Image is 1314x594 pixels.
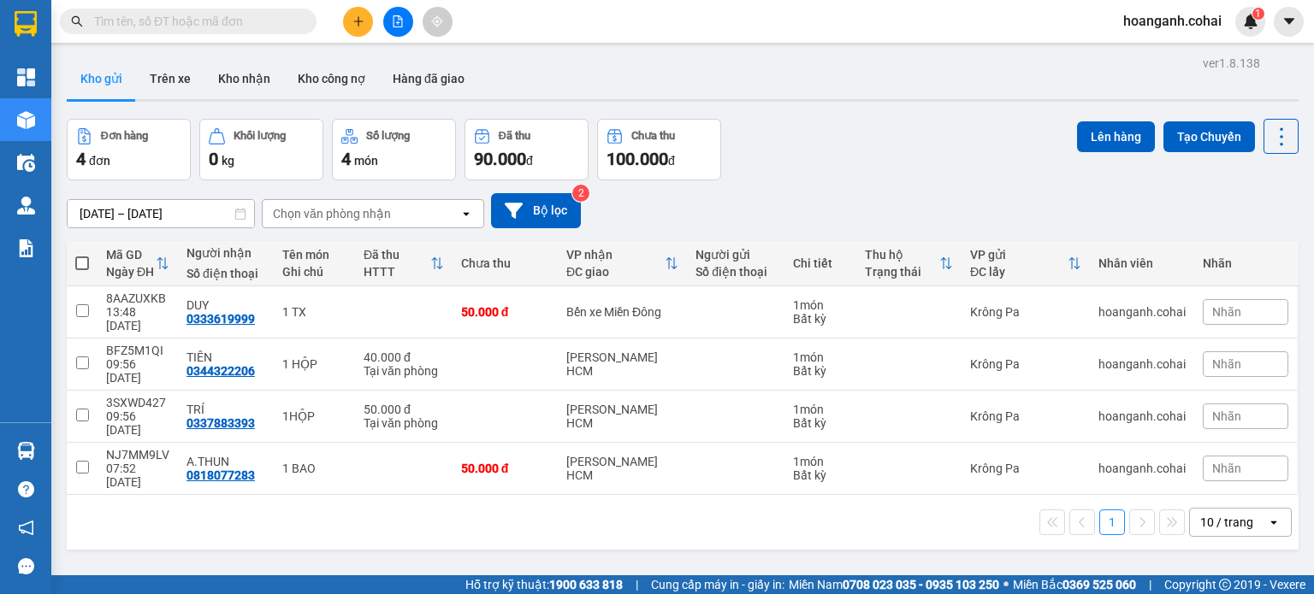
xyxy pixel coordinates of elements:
[18,481,34,497] span: question-circle
[465,119,589,180] button: Đã thu90.000đ
[364,265,430,279] div: HTTT
[222,154,234,168] span: kg
[566,403,678,430] div: [PERSON_NAME] HCM
[1267,515,1281,529] svg: open
[793,298,848,312] div: 1 món
[354,154,378,168] span: món
[1110,10,1235,32] span: hoanganh.cohai
[491,193,581,228] button: Bộ lọc
[17,442,35,460] img: warehouse-icon
[1243,14,1258,29] img: icon-new-feature
[98,241,178,286] th: Toggle SortBy
[793,350,848,364] div: 1 món
[17,197,35,215] img: warehouse-icon
[1212,409,1241,423] span: Nhãn
[67,119,191,180] button: Đơn hàng4đơn
[1163,121,1255,152] button: Tạo Chuyến
[392,15,404,27] span: file-add
[1203,54,1260,73] div: ver 1.8.138
[789,575,999,594] span: Miền Nam
[856,241,962,286] th: Toggle SortBy
[364,350,444,364] div: 40.000 đ
[71,15,83,27] span: search
[18,520,34,536] span: notification
[186,298,265,312] div: DUY
[1099,509,1125,535] button: 1
[68,200,254,227] input: Select a date range.
[1255,8,1261,20] span: 1
[383,7,413,37] button: file-add
[106,265,156,279] div: Ngày ĐH
[549,578,623,591] strong: 1900 633 818
[106,248,156,262] div: Mã GD
[186,403,265,416] div: TRÍ
[865,248,939,262] div: Thu hộ
[962,241,1090,286] th: Toggle SortBy
[332,119,456,180] button: Số lượng4món
[499,130,530,142] div: Đã thu
[461,256,549,270] div: Chưa thu
[1212,357,1241,371] span: Nhãn
[970,357,1081,371] div: Krông Pa
[607,149,668,169] span: 100.000
[526,154,533,168] span: đ
[364,248,430,262] div: Đã thu
[106,291,169,305] div: 8AAZUXKB
[970,462,1081,475] div: Krông Pa
[695,248,776,262] div: Người gửi
[186,267,265,280] div: Số điện thoại
[970,265,1068,279] div: ĐC lấy
[364,416,444,430] div: Tại văn phòng
[106,344,169,357] div: BFZ5M1QI
[668,154,675,168] span: đ
[793,256,848,270] div: Chi tiết
[186,350,265,364] div: TIÊN
[865,265,939,279] div: Trạng thái
[89,154,110,168] span: đơn
[106,357,169,385] div: 09:56 [DATE]
[566,350,678,378] div: [PERSON_NAME] HCM
[366,130,410,142] div: Số lượng
[597,119,721,180] button: Chưa thu100.000đ
[970,248,1068,262] div: VP gửi
[355,241,453,286] th: Toggle SortBy
[17,239,35,257] img: solution-icon
[1212,462,1241,475] span: Nhãn
[1098,256,1186,270] div: Nhân viên
[67,58,136,99] button: Kho gửi
[566,305,678,319] div: Bến xe Miền Đông
[273,205,391,222] div: Chọn văn phòng nhận
[1203,256,1288,270] div: Nhãn
[101,130,148,142] div: Đơn hàng
[651,575,784,594] span: Cung cấp máy in - giấy in:
[465,575,623,594] span: Hỗ trợ kỹ thuật:
[1098,409,1186,423] div: hoanganh.cohai
[461,305,549,319] div: 50.000 đ
[106,462,169,489] div: 07:52 [DATE]
[204,58,284,99] button: Kho nhận
[1219,579,1231,591] span: copyright
[1062,578,1136,591] strong: 0369 525 060
[1281,14,1297,29] span: caret-down
[461,462,549,475] div: 50.000 đ
[106,448,169,462] div: NJ7MM9LV
[843,578,999,591] strong: 0708 023 035 - 0935 103 250
[209,149,218,169] span: 0
[284,58,379,99] button: Kho công nợ
[431,15,443,27] span: aim
[1098,462,1186,475] div: hoanganh.cohai
[17,68,35,86] img: dashboard-icon
[15,11,37,37] img: logo-vxr
[186,416,255,430] div: 0337883393
[364,403,444,416] div: 50.000 đ
[1212,305,1241,319] span: Nhãn
[106,305,169,332] div: 13:48 [DATE]
[695,265,776,279] div: Số điện thoại
[474,149,526,169] span: 90.000
[423,7,453,37] button: aim
[76,149,86,169] span: 4
[18,558,34,574] span: message
[1200,514,1253,531] div: 10 / trang
[793,455,848,468] div: 1 món
[282,265,346,279] div: Ghi chú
